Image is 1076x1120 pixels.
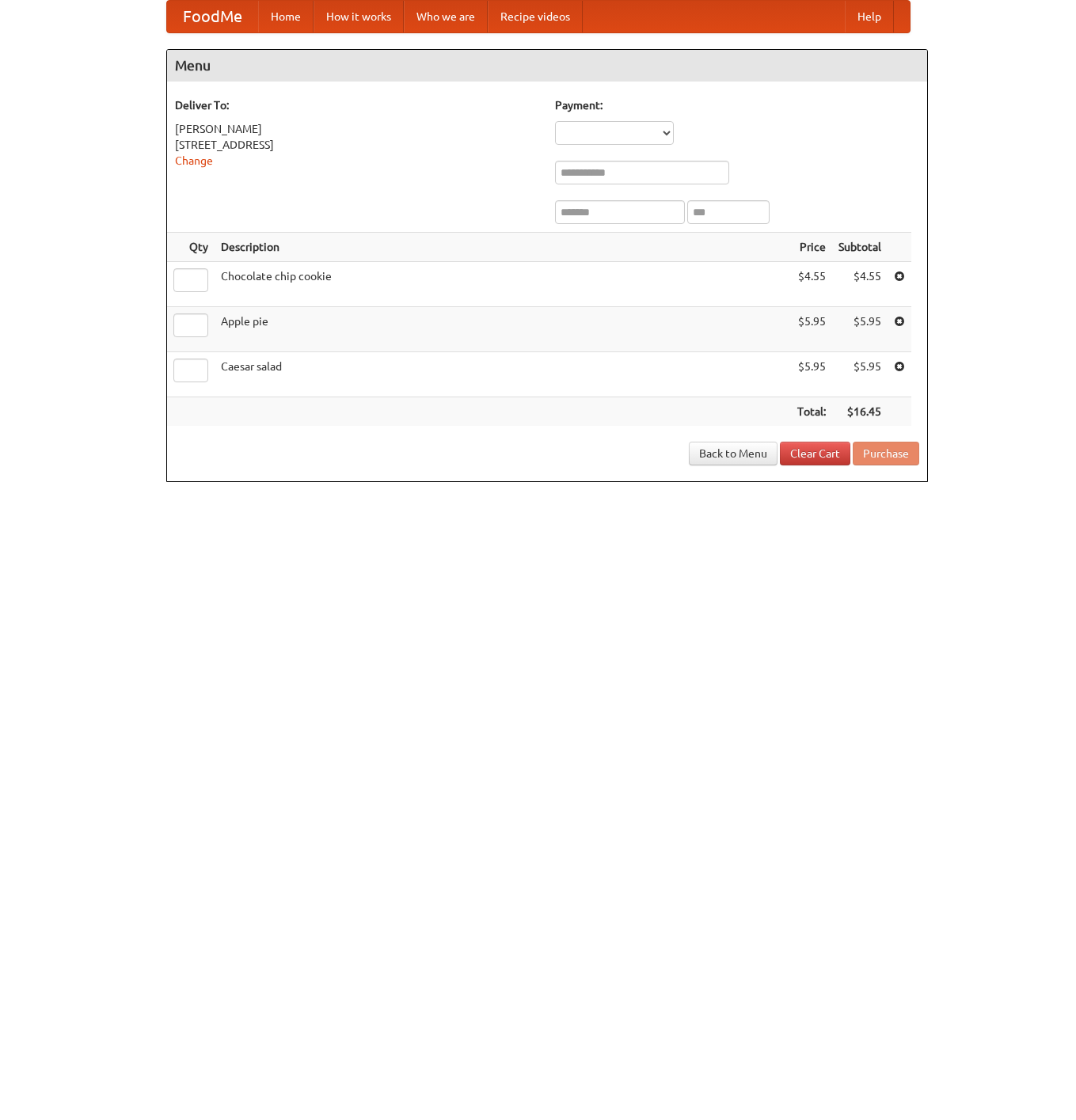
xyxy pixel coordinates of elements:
[832,307,888,352] td: $5.95
[488,1,583,32] a: Recipe videos
[167,50,927,82] h4: Menu
[791,352,832,397] td: $5.95
[175,137,539,153] div: [STREET_ADDRESS]
[832,233,888,262] th: Subtotal
[175,154,213,167] a: Change
[780,442,850,465] a: Clear Cart
[832,397,888,427] th: $16.45
[175,97,539,113] h5: Deliver To:
[175,121,539,137] div: [PERSON_NAME]
[853,442,919,465] button: Purchase
[215,352,791,397] td: Caesar salad
[215,233,791,262] th: Description
[832,262,888,307] td: $4.55
[689,442,778,465] a: Back to Menu
[555,97,919,113] h5: Payment:
[167,1,258,32] a: FoodMe
[215,262,791,307] td: Chocolate chip cookie
[845,1,894,32] a: Help
[215,307,791,352] td: Apple pie
[314,1,404,32] a: How it works
[258,1,314,32] a: Home
[791,233,832,262] th: Price
[404,1,488,32] a: Who we are
[832,352,888,397] td: $5.95
[791,262,832,307] td: $4.55
[791,307,832,352] td: $5.95
[167,233,215,262] th: Qty
[791,397,832,427] th: Total:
